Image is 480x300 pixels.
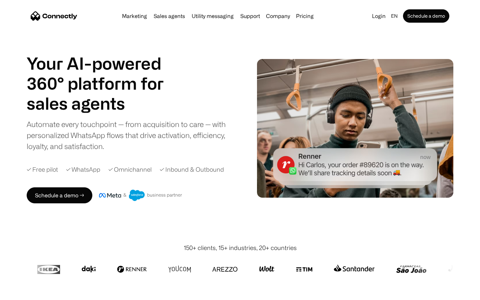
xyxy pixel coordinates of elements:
[27,187,92,203] a: Schedule a demo →
[27,53,180,93] h1: Your AI-powered 360° platform for
[13,288,40,298] ul: Language list
[108,165,152,174] div: ✓ Omnichannel
[99,190,182,201] img: Meta and Salesforce business partner badge.
[189,13,236,19] a: Utility messaging
[66,165,100,174] div: ✓ WhatsApp
[266,11,290,21] div: Company
[391,11,398,21] div: en
[27,119,237,152] div: Automate every touchpoint — from acquisition to care — with personalized WhatsApp flows that driv...
[119,13,150,19] a: Marketing
[7,288,40,298] aside: Language selected: English
[369,11,388,21] a: Login
[403,9,449,23] a: Schedule a demo
[184,243,297,252] div: 150+ clients, 15+ industries, 20+ countries
[238,13,263,19] a: Support
[160,165,224,174] div: ✓ Inbound & Outbound
[27,165,58,174] div: ✓ Free pilot
[151,13,188,19] a: Sales agents
[27,93,180,113] h1: sales agents
[293,13,316,19] a: Pricing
